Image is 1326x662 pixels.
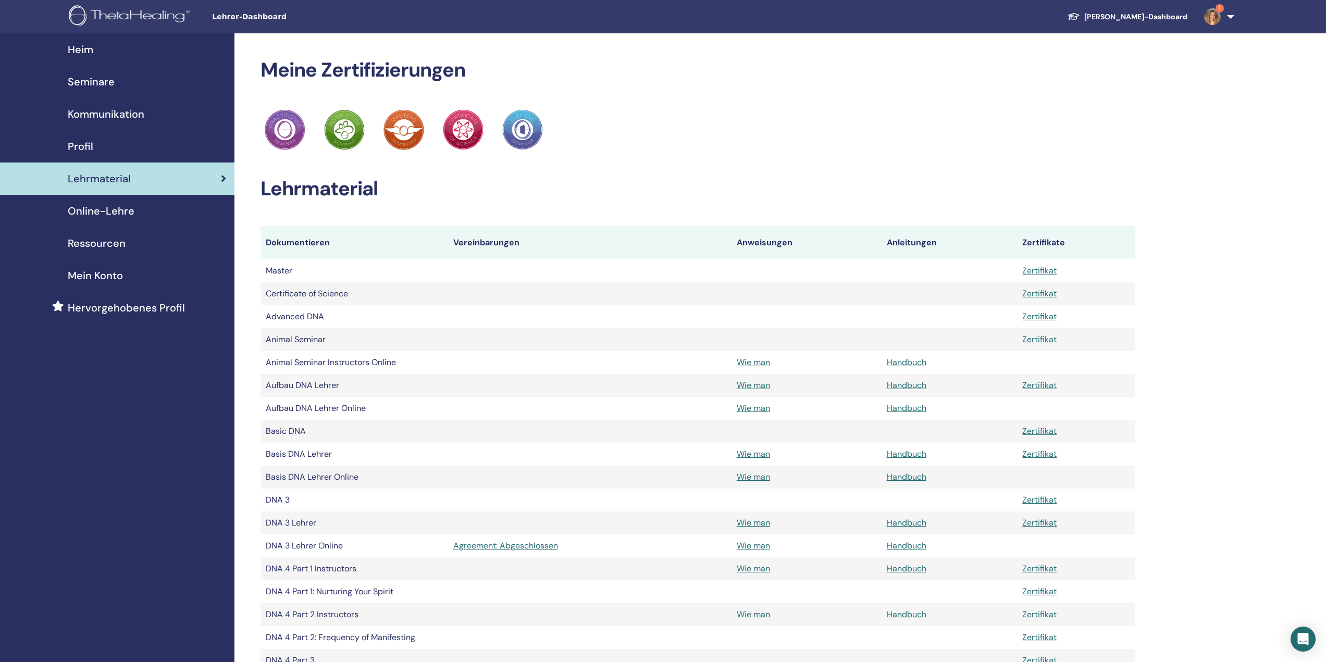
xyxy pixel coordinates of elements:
[68,300,185,316] span: Hervorgehobenes Profil
[443,109,484,150] img: Practitioner
[261,443,448,466] td: Basis DNA Lehrer
[737,403,770,414] a: Wie man
[261,626,448,649] td: DNA 4 Part 2: Frequency of Manifesting
[261,351,448,374] td: Animal Seminar Instructors Online
[1022,632,1057,643] a: Zertifikat
[1022,609,1057,620] a: Zertifikat
[887,403,926,414] a: Handbuch
[1022,563,1057,574] a: Zertifikat
[887,609,926,620] a: Handbuch
[261,374,448,397] td: Aufbau DNA Lehrer
[887,517,926,528] a: Handbuch
[1017,226,1135,259] th: Zertifikate
[69,5,193,29] img: logo.png
[1068,12,1080,21] img: graduation-cap-white.svg
[68,42,93,57] span: Heim
[261,282,448,305] td: Certificate of Science
[1022,517,1057,528] a: Zertifikat
[1022,311,1057,322] a: Zertifikat
[261,511,448,534] td: DNA 3 Lehrer
[887,563,926,574] a: Handbuch
[887,540,926,551] a: Handbuch
[212,11,368,22] span: Lehrer-Dashboard
[737,380,770,391] a: Wie man
[1059,7,1196,27] a: [PERSON_NAME]-Dashboard
[887,471,926,482] a: Handbuch
[324,109,365,150] img: Practitioner
[68,268,123,283] span: Mein Konto
[1022,586,1057,597] a: Zertifikat
[261,580,448,603] td: DNA 4 Part 1: Nurturing Your Spirit
[261,603,448,626] td: DNA 4 Part 2 Instructors
[737,357,770,368] a: Wie man
[261,328,448,351] td: Animal Seminar
[265,109,305,150] img: Practitioner
[261,534,448,557] td: DNA 3 Lehrer Online
[1022,494,1057,505] a: Zertifikat
[1022,426,1057,436] a: Zertifikat
[68,171,131,186] span: Lehrmaterial
[1216,4,1224,13] span: 1
[1204,8,1221,25] img: default.jpg
[1022,288,1057,299] a: Zertifikat
[261,489,448,511] td: DNA 3
[737,517,770,528] a: Wie man
[1022,380,1057,391] a: Zertifikat
[261,177,1135,201] h2: Lehrmaterial
[887,380,926,391] a: Handbuch
[737,448,770,459] a: Wie man
[261,226,448,259] th: Dokumentieren
[1022,265,1057,276] a: Zertifikat
[261,397,448,420] td: Aufbau DNA Lehrer Online
[68,74,115,90] span: Seminare
[887,357,926,368] a: Handbuch
[737,540,770,551] a: Wie man
[68,203,134,219] span: Online-Lehre
[68,139,93,154] span: Profil
[737,609,770,620] a: Wie man
[261,58,1135,82] h2: Meine Zertifizierungen
[383,109,424,150] img: Practitioner
[68,235,126,251] span: Ressourcen
[882,226,1018,259] th: Anleitungen
[261,557,448,580] td: DNA 4 Part 1 Instructors
[737,563,770,574] a: Wie man
[737,471,770,482] a: Wie man
[1022,334,1057,345] a: Zertifikat
[68,106,144,122] span: Kommunikation
[261,305,448,328] td: Advanced DNA
[261,420,448,443] td: Basic DNA
[261,259,448,282] td: Master
[887,448,926,459] a: Handbuch
[261,466,448,489] td: Basis DNA Lehrer Online
[1291,627,1316,652] div: Open Intercom Messenger
[1022,448,1057,459] a: Zertifikat
[453,540,726,552] a: Agreement: Abgeschlossen
[448,226,732,259] th: Vereinbarungen
[502,109,543,150] img: Practitioner
[732,226,882,259] th: Anweisungen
